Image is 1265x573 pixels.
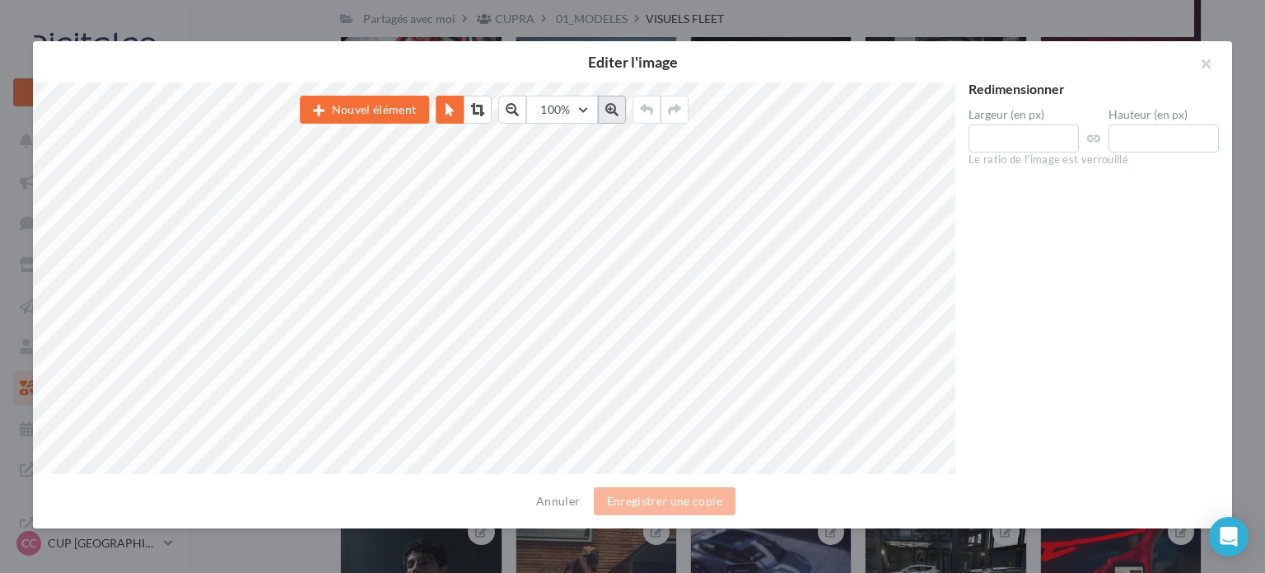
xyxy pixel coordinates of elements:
div: Redimensionner [969,82,1219,96]
button: 100% [526,96,597,124]
button: Nouvel élément [300,96,429,124]
label: Largeur (en px) [969,109,1079,120]
div: Le ratio de l'image est verrouillé [969,153,1219,167]
label: Hauteur (en px) [1109,109,1219,120]
h2: Editer l'image [59,54,1206,69]
button: Annuler [530,491,586,511]
button: Enregistrer une copie [594,487,735,515]
div: Open Intercom Messenger [1209,517,1249,557]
